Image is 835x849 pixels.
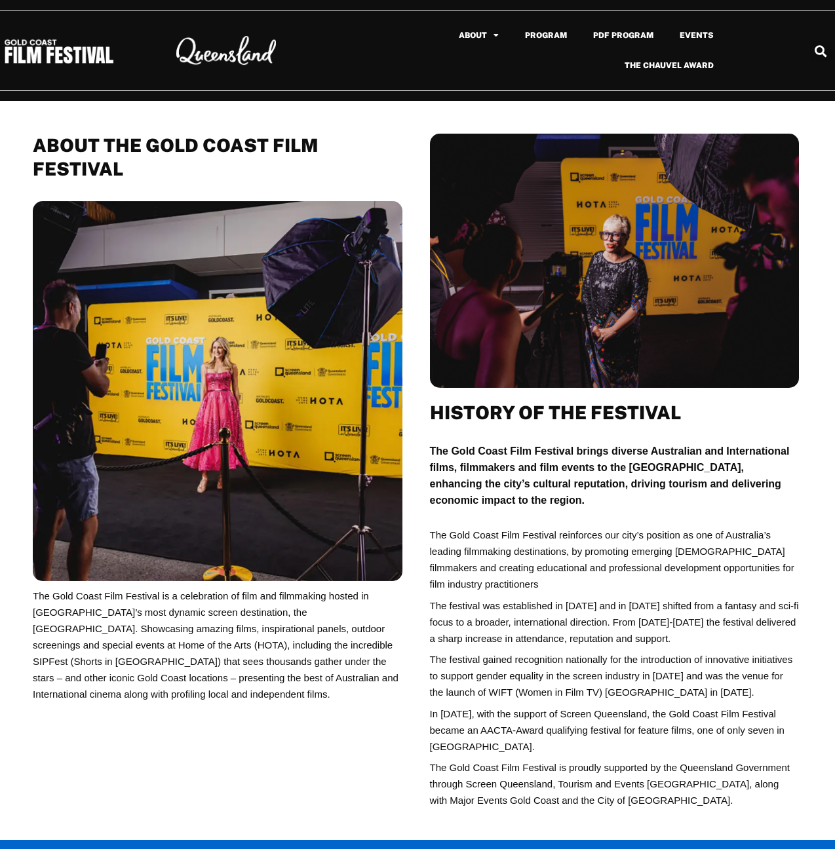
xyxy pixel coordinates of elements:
[430,706,800,755] p: In [DATE], with the support of Screen Queensland, the Gold Coast Film Festival became an AACTA-Aw...
[810,41,832,62] div: Search
[430,759,800,808] p: The Gold Coast Film Festival is proudly supported by the Queensland Government through Screen Que...
[446,20,512,50] a: About
[430,651,800,700] p: The festival gained recognition nationally for the introduction of innovative initiatives to supp...
[33,134,402,181] h2: About THE GOLD COAST FILM FESTIVAL​
[430,401,800,424] h2: History of the Festival
[430,597,800,647] p: The festival was established in [DATE] and in [DATE] shifted from a fantasy and sci-fi focus to a...
[667,20,727,50] a: Events
[430,443,800,508] p: The Gold Coast Film Festival brings diverse Australian and International films, filmmakers and fi...
[512,20,580,50] a: Program
[372,20,727,81] nav: Menu
[612,50,727,81] a: The Chauvel Award
[33,623,398,700] span: howcasing amazing films, inspirational panels, outdoor screenings and special events at Home of t...
[33,588,402,702] p: The Gold Coast Film Festival is a celebration of film and filmmaking hosted in [GEOGRAPHIC_DATA]’...
[580,20,667,50] a: PDF Program
[430,527,800,592] p: The Gold Coast Film Festival reinforces our city’s position as one of Australia’s leading filmmak...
